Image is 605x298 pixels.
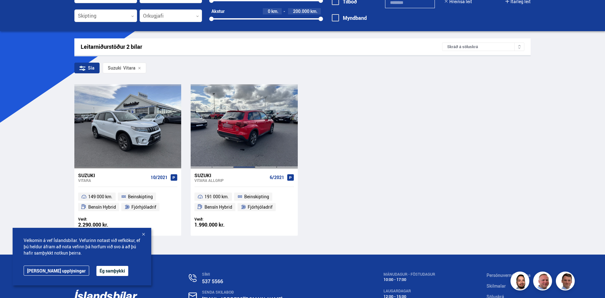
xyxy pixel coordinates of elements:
img: nhp88E3Fdnt1Opn2.png [511,273,530,291]
button: Opna LiveChat spjallviðmót [5,3,24,21]
a: [PERSON_NAME] upplýsingar [24,266,89,276]
a: 537 5566 [202,278,223,285]
div: 10:00 - 17:00 [383,277,435,282]
span: 200.000 [293,8,309,14]
a: Suzuki Vitara ALLGRIP 6/2021 191 000 km. Beinskipting Bensín Hybrid Fjórhjóladrif Verð: 1.990.000... [191,168,297,236]
img: n0V2lOsqF3l1V2iz.svg [189,274,197,282]
span: Fjórhjóladrif [131,203,156,211]
div: 2.290.000 kr. [78,222,128,228]
span: Fjórhjóladrif [248,203,273,211]
span: km. [271,9,279,14]
span: Bensín Hybrid [88,203,116,211]
div: Vitara ALLGRIP [194,178,267,183]
div: LAUGARDAGAR [383,289,435,293]
span: 149 000 km. [88,193,112,200]
span: 0 [268,8,270,14]
div: Verð: [194,217,244,222]
div: Akstur [211,9,225,14]
div: Suzuki [78,172,148,178]
div: SÍMI [202,272,332,277]
span: Beinskipting [244,193,269,200]
button: Ég samþykki [96,266,128,276]
a: Suzuki Vitara 10/2021 149 000 km. Beinskipting Bensín Hybrid Fjórhjóladrif Verð: 2.290.000 kr. [74,168,181,236]
span: km. [310,9,318,14]
span: Vitara [108,65,135,70]
a: Persónuverndarstefna [487,272,531,278]
div: 1.990.000 kr. [194,222,244,228]
div: SENDA SKILABOÐ [202,290,332,295]
label: Myndband [332,15,367,21]
div: Suzuki [194,172,267,178]
img: FbJEzSuNWCJXmdc-.webp [557,273,576,291]
div: Leitarniðurstöður 2 bílar [81,43,442,50]
img: siFngHWaQ9KaOqBr.png [534,273,553,291]
span: Beinskipting [128,193,153,200]
div: Skráð á söluskrá [442,42,524,51]
a: Skilmalar [487,283,506,289]
span: 10/2021 [151,175,168,180]
span: 191 000 km. [205,193,229,200]
span: Bensín Hybrid [205,203,232,211]
div: Sía [74,63,100,73]
div: Verð: [78,217,128,222]
span: Velkomin á vef Íslandsbílar. Vefurinn notast við vefkökur, ef þú heldur áfram að nota vefinn þá h... [24,237,140,256]
div: Vitara [78,178,148,183]
span: 6/2021 [270,175,284,180]
div: MÁNUDAGUR - FÖSTUDAGUR [383,272,435,277]
div: Suzuki [108,65,121,70]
